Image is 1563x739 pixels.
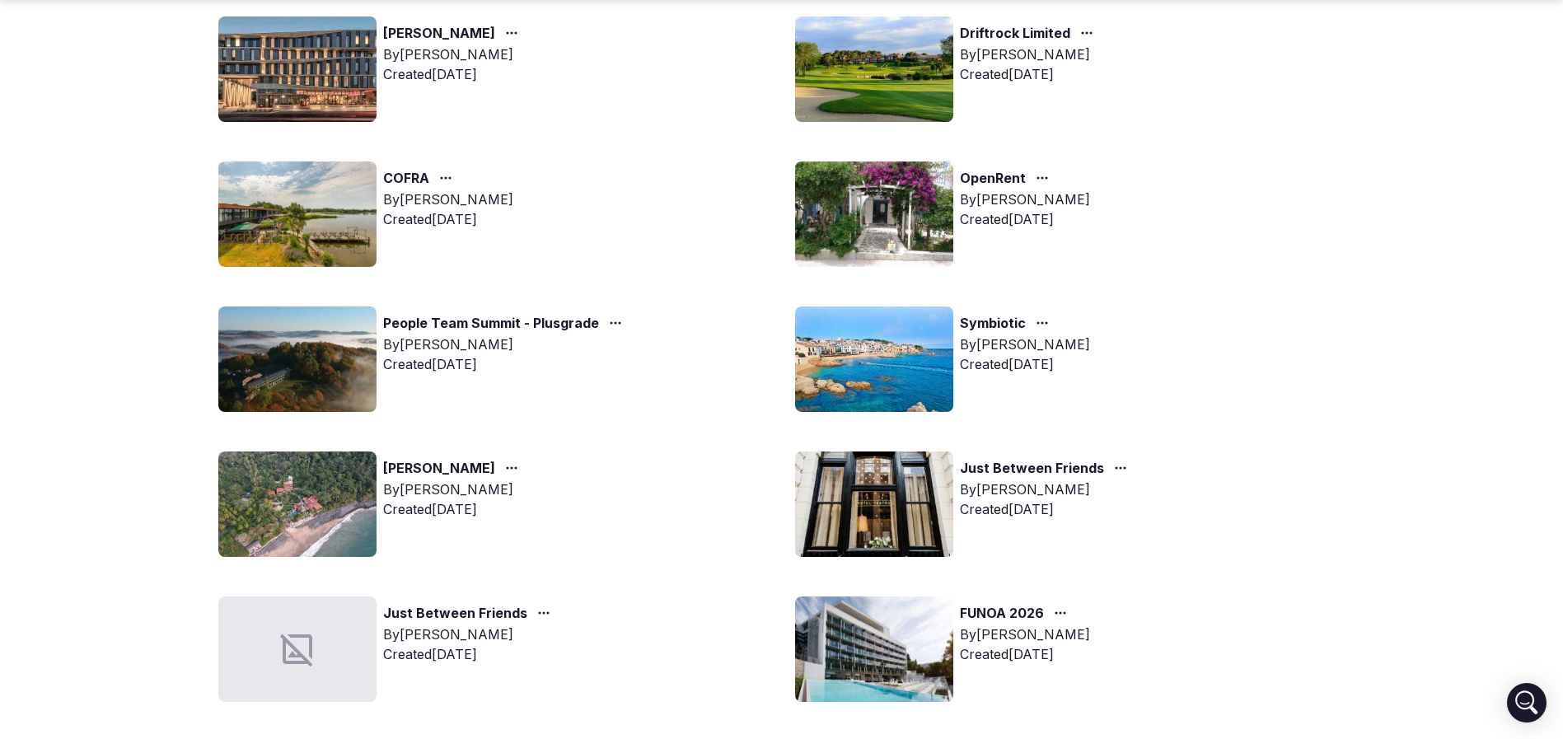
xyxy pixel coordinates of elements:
[383,209,513,229] div: Created [DATE]
[383,458,495,479] a: [PERSON_NAME]
[383,354,629,374] div: Created [DATE]
[383,168,429,189] a: COFRA
[218,451,377,557] img: Top retreat image for the retreat: Nam Nidhan Khalsa
[960,44,1100,64] div: By [PERSON_NAME]
[960,209,1090,229] div: Created [DATE]
[383,64,525,84] div: Created [DATE]
[960,334,1090,354] div: By [PERSON_NAME]
[383,313,599,334] a: People Team Summit - Plusgrade
[383,23,495,44] a: [PERSON_NAME]
[960,23,1070,44] a: Driftrock Limited
[960,64,1100,84] div: Created [DATE]
[795,16,953,122] img: Top retreat image for the retreat: Driftrock Limited
[383,603,527,624] a: Just Between Friends
[383,499,525,519] div: Created [DATE]
[1507,683,1547,723] div: Open Intercom Messenger
[218,306,377,412] img: Top retreat image for the retreat: People Team Summit - Plusgrade
[383,44,525,64] div: By [PERSON_NAME]
[383,644,557,664] div: Created [DATE]
[383,624,557,644] div: By [PERSON_NAME]
[383,479,525,499] div: By [PERSON_NAME]
[960,354,1090,374] div: Created [DATE]
[218,161,377,267] img: Top retreat image for the retreat: COFRA
[960,168,1026,189] a: OpenRent
[795,306,953,412] img: Top retreat image for the retreat: Symbiotic
[383,189,513,209] div: By [PERSON_NAME]
[960,458,1104,479] a: Just Between Friends
[795,161,953,267] img: Top retreat image for the retreat: OpenRent
[383,334,629,354] div: By [PERSON_NAME]
[960,189,1090,209] div: By [PERSON_NAME]
[960,479,1134,499] div: By [PERSON_NAME]
[795,596,953,702] img: Top retreat image for the retreat: FUNOA 2026
[795,451,953,557] img: Top retreat image for the retreat: Just Between Friends
[960,313,1026,334] a: Symbiotic
[960,499,1134,519] div: Created [DATE]
[960,624,1090,644] div: By [PERSON_NAME]
[218,16,377,122] img: Top retreat image for the retreat: Marit Lloyd
[960,603,1044,624] a: FUNOA 2026
[960,644,1090,664] div: Created [DATE]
